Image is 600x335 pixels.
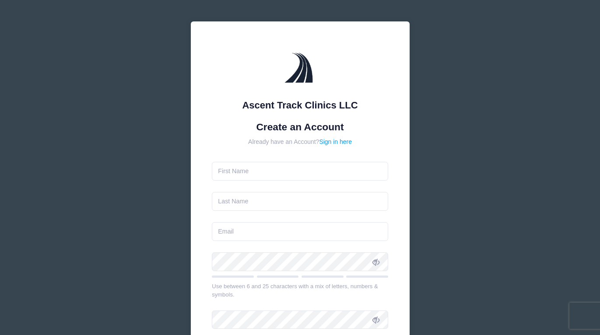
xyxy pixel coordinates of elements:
img: Ascent Track Clinics LLC [274,43,326,95]
div: Use between 6 and 25 characters with a mix of letters, numbers & symbols. [212,282,388,299]
div: Already have an Account? [212,137,388,147]
input: Email [212,222,388,241]
input: First Name [212,162,388,181]
input: Last Name [212,192,388,211]
a: Sign in here [319,138,352,145]
h1: Create an Account [212,121,388,133]
div: Ascent Track Clinics LLC [212,98,388,112]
